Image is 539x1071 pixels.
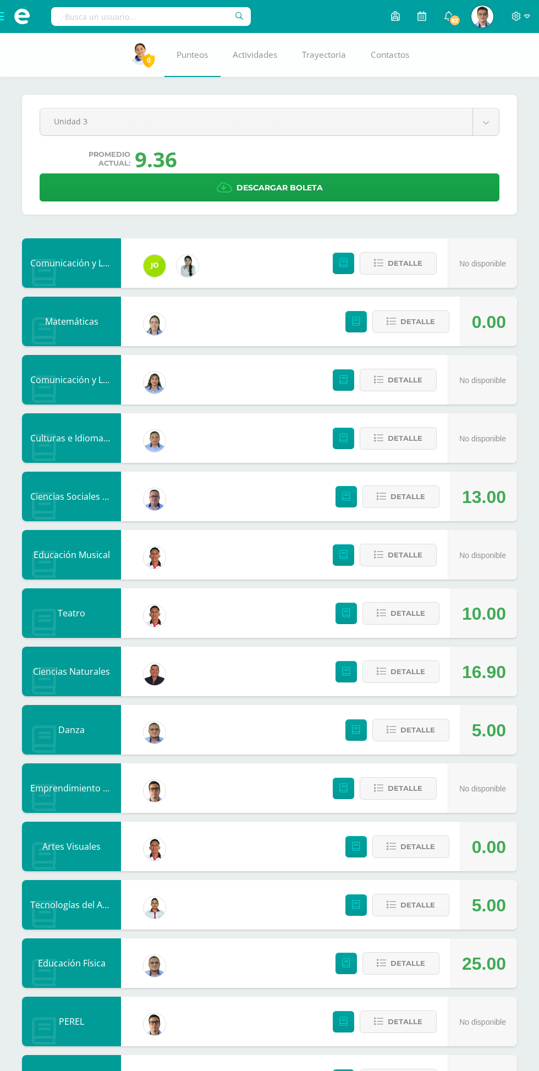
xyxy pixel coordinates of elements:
[462,589,506,638] div: 10.00
[400,720,435,740] span: Detalle
[22,355,121,405] div: Comunicación y Lenguaje Idioma Español
[144,605,166,627] img: ea7da6ec4358329a77271c763a2d9c46.png
[472,297,506,347] div: 0.00
[388,253,422,274] span: Detalle
[30,899,224,911] a: Tecnologías del Aprendizaje y la Comunicación
[362,485,439,508] button: Detalle
[144,722,166,744] img: 2b8a8d37dfce9e9e6e54bdeb0b7e5ca7.png
[54,108,459,134] span: Unidad 3
[388,545,422,565] span: Detalle
[237,174,323,201] span: Descargar boleta
[40,108,499,135] a: Unidad 3
[144,955,166,977] img: 2b8a8d37dfce9e9e6e54bdeb0b7e5ca7.png
[459,1018,506,1026] span: No disponible
[144,488,166,510] img: 13b0349025a0e0de4e66ee4ed905f431.png
[372,835,449,858] button: Detalle
[449,14,461,26] span: 62
[144,255,166,277] img: 79eb5cb28572fb7ebe1e28c28929b0fa.png
[22,705,121,755] div: Danza
[388,370,422,390] span: Detalle
[22,297,121,346] div: Matemáticas
[30,374,202,386] a: Comunicación y Lenguaje Idioma Español
[144,1013,166,1035] img: 7b62136f9b4858312d6e1286188a04bf.png
[51,7,251,26] input: Busca un usuario...
[462,939,506,988] div: 25.00
[388,778,422,799] span: Detalle
[391,953,425,974] span: Detalle
[400,895,435,915] span: Detalle
[30,782,192,794] a: Emprendimiento para la Productividad
[22,997,121,1046] div: PEREL
[22,530,121,580] div: Educación Musical
[360,427,437,450] button: Detalle
[22,472,121,521] div: Ciencias Sociales Formación Ciudadana e Interculturalidad
[144,430,166,452] img: 58211983430390fd978f7a65ba7f1128.png
[459,784,506,793] span: No disponible
[22,822,121,871] div: Artes Visuales
[58,724,85,736] a: Danza
[30,257,215,269] a: Comunicación y Lenguaje, Idioma Extranjero
[142,53,155,67] span: 0
[360,544,437,566] button: Detalle
[177,49,208,61] span: Punteos
[30,432,207,444] a: Culturas e Idiomas Mayas Garífuna o Xinca
[58,607,85,619] a: Teatro
[144,663,166,685] img: 26b32a793cf393e8c14c67795abc6c50.png
[360,1010,437,1033] button: Detalle
[130,43,152,65] img: 5085e44cdb9404f1d524c719e83a611b.png
[177,255,199,277] img: 937d777aa527c70189f9fb3facc5f1f6.png
[290,33,359,77] a: Trayectoria
[459,434,506,443] span: No disponible
[144,897,166,919] img: 2c9694ff7bfac5f5943f65b81010a575.png
[22,647,121,696] div: Ciencias Naturales
[359,33,422,77] a: Contactos
[360,369,437,391] button: Detalle
[144,547,166,569] img: ea7da6ec4358329a77271c763a2d9c46.png
[360,777,437,800] button: Detalle
[400,312,435,332] span: Detalle
[400,837,435,857] span: Detalle
[362,952,439,975] button: Detalle
[388,1012,422,1032] span: Detalle
[144,838,166,860] img: ea7da6ec4358329a77271c763a2d9c46.png
[34,549,110,561] a: Educación Musical
[462,472,506,522] div: 13.00
[459,376,506,385] span: No disponible
[42,840,101,853] a: Artes Visuales
[22,938,121,988] div: Educación Física
[388,428,422,449] span: Detalle
[38,957,106,969] a: Educación Física
[144,313,166,335] img: 564a5008c949b7a933dbd60b14cd9c11.png
[362,602,439,625] button: Detalle
[33,665,110,677] a: Ciencias Naturales
[459,551,506,560] span: No disponible
[372,310,449,333] button: Detalle
[89,150,130,168] span: Promedio actual:
[22,413,121,463] div: Culturas e Idiomas Mayas Garífuna o Xinca
[472,822,506,872] div: 0.00
[372,894,449,916] button: Detalle
[472,881,506,930] div: 5.00
[472,706,506,755] div: 5.00
[391,662,425,682] span: Detalle
[22,880,121,930] div: Tecnologías del Aprendizaje y la Comunicación
[22,763,121,813] div: Emprendimiento para la Productividad
[391,487,425,507] span: Detalle
[372,719,449,741] button: Detalle
[371,49,409,61] span: Contactos
[22,238,121,288] div: Comunicación y Lenguaje, Idioma Extranjero
[144,371,166,394] img: d5f85972cab0d57661bd544f50574cc9.png
[362,660,439,683] button: Detalle
[391,603,425,624] span: Detalle
[233,49,277,61] span: Actividades
[45,315,98,327] a: Matemáticas
[135,145,177,173] div: 9.36
[360,252,437,275] button: Detalle
[462,647,506,697] div: 16.90
[30,490,273,502] a: Ciencias Sociales Formación Ciudadana e Interculturalidad
[302,49,346,61] span: Trayectoria
[471,6,493,28] img: af73b71652ad57d3cfb98d003decfcc7.png
[221,33,290,77] a: Actividades
[164,33,221,77] a: Punteos
[22,588,121,638] div: Teatro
